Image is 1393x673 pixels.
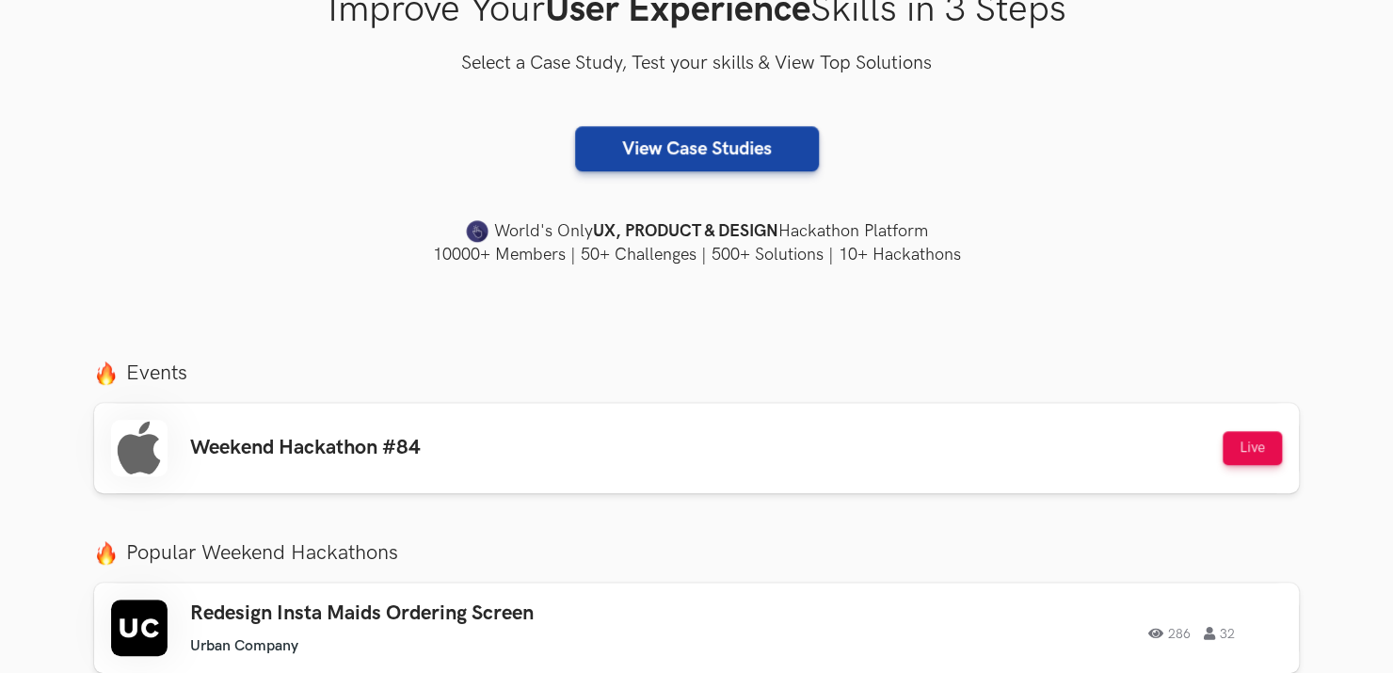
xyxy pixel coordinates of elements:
h3: Redesign Insta Maids Ordering Screen [190,601,725,626]
span: 286 [1148,627,1191,640]
label: Popular Weekend Hackathons [94,540,1299,566]
h3: Weekend Hackathon #84 [190,436,421,460]
li: Urban Company [190,637,298,655]
button: Live [1223,431,1282,465]
a: Weekend Hackathon #84 Live [94,403,1299,493]
a: View Case Studies [575,126,819,171]
img: fire.png [94,541,118,565]
img: uxhack-favicon-image.png [466,219,488,244]
h4: World's Only Hackathon Platform [94,218,1299,245]
img: fire.png [94,361,118,385]
span: 32 [1204,627,1235,640]
strong: UX, PRODUCT & DESIGN [593,218,778,245]
a: Redesign Insta Maids Ordering Screen Urban Company 286 32 [94,583,1299,673]
h4: 10000+ Members | 50+ Challenges | 500+ Solutions | 10+ Hackathons [94,243,1299,266]
label: Events [94,361,1299,386]
h3: Select a Case Study, Test your skills & View Top Solutions [94,49,1299,79]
